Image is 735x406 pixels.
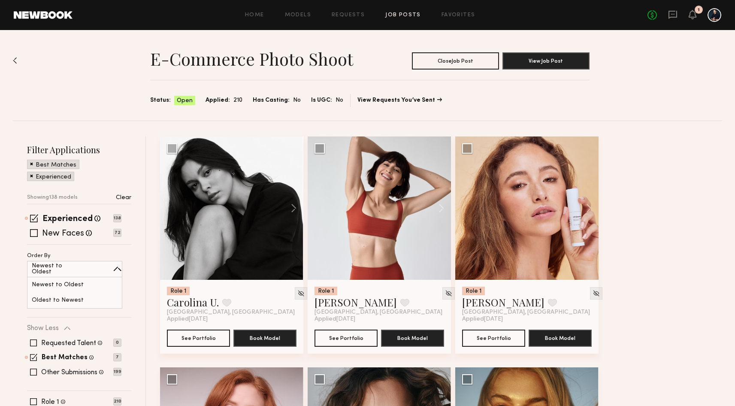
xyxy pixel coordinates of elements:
p: 138 [113,214,121,222]
a: Job Posts [385,12,421,18]
a: [PERSON_NAME] [462,295,544,309]
a: Favorites [442,12,475,18]
p: Experienced [36,174,71,180]
p: 0 [113,339,121,347]
a: Models [285,12,311,18]
p: 210 [113,397,121,406]
button: View Job Post [502,52,590,70]
p: 199 [113,368,121,376]
h2: Filter Applications [27,144,131,155]
p: 72 [113,229,121,237]
a: Book Model [381,334,444,341]
img: Unhide Model [593,290,600,297]
span: No [293,96,301,105]
a: Book Model [529,334,592,341]
p: Show Less [27,325,59,332]
a: Requests [332,12,365,18]
img: Unhide Model [297,290,305,297]
span: Is UGC: [311,96,332,105]
p: Order By [27,253,51,259]
button: See Portfolio [462,330,525,347]
p: 7 [113,353,121,361]
span: [GEOGRAPHIC_DATA], [GEOGRAPHIC_DATA] [167,309,295,316]
p: Newest to Oldest [32,263,83,275]
span: [GEOGRAPHIC_DATA], [GEOGRAPHIC_DATA] [462,309,590,316]
p: Best Matches [36,162,76,168]
span: 210 [233,96,242,105]
a: Carolina U. [167,295,219,309]
a: Home [245,12,264,18]
span: Has Casting: [253,96,290,105]
button: CloseJob Post [412,52,499,70]
h1: E-commerce photo shoot [150,48,353,70]
img: Back to previous page [13,57,17,64]
span: Status: [150,96,171,105]
div: Role 1 [462,287,485,295]
p: Oldest to Newest [32,297,84,303]
div: Role 1 [315,287,337,295]
span: No [336,96,343,105]
label: Best Matches [42,354,88,361]
a: View Requests You’ve Sent [357,97,442,103]
span: Open [177,97,193,105]
button: See Portfolio [167,330,230,347]
label: Requested Talent [41,340,96,347]
div: Applied [DATE] [167,316,296,323]
div: Applied [DATE] [462,316,592,323]
div: Applied [DATE] [315,316,444,323]
p: Clear [116,195,131,201]
label: Experienced [42,215,93,224]
span: [GEOGRAPHIC_DATA], [GEOGRAPHIC_DATA] [315,309,442,316]
img: Unhide Model [445,290,452,297]
p: Showing 138 models [27,195,78,200]
a: Book Model [233,334,296,341]
button: See Portfolio [315,330,378,347]
label: Role 1 [41,399,59,406]
p: Newest to Oldest [32,282,84,288]
div: Role 1 [167,287,190,295]
label: New Faces [42,230,84,238]
a: [PERSON_NAME] [315,295,397,309]
button: Book Model [529,330,592,347]
div: 1 [698,8,700,12]
span: Applied: [206,96,230,105]
button: Book Model [233,330,296,347]
button: Book Model [381,330,444,347]
label: Other Submissions [41,369,97,376]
